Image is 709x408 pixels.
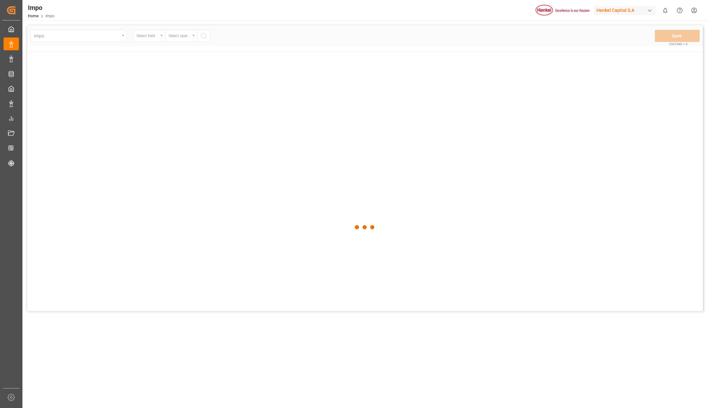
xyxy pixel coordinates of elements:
[594,4,658,16] button: Henkel Capital S.A
[658,3,672,18] button: show 0 new notifications
[28,3,54,12] div: Impo
[536,5,589,16] img: Henkel%20logo.jpg_1689854090.jpg
[594,6,655,15] div: Henkel Capital S.A
[672,3,687,18] button: Help Center
[28,14,38,18] a: Home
